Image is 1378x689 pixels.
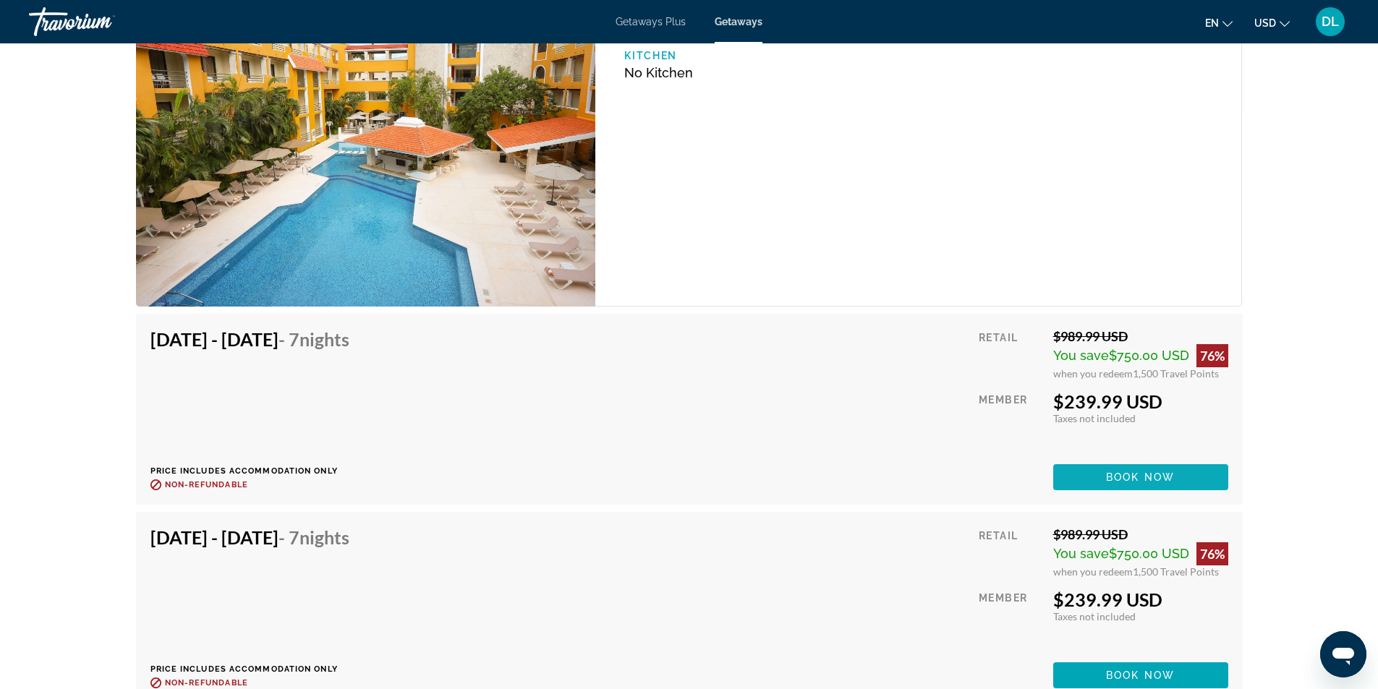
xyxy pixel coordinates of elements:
[165,480,248,489] span: Non-refundable
[165,678,248,688] span: Non-refundable
[1053,367,1133,380] span: when you redeem
[1106,669,1175,681] span: Book now
[299,328,349,350] span: Nights
[715,16,762,27] a: Getaways
[1053,565,1133,578] span: when you redeem
[1053,589,1228,610] div: $239.99 USD
[1053,390,1228,412] div: $239.99 USD
[1322,14,1339,29] span: DL
[1053,546,1109,561] span: You save
[278,328,349,350] span: - 7
[1106,471,1175,483] span: Book now
[1053,662,1228,688] button: Book now
[616,16,686,27] a: Getaways Plus
[1205,17,1219,29] span: en
[278,526,349,548] span: - 7
[150,526,349,548] h4: [DATE] - [DATE]
[1320,631,1366,677] iframe: Button to launch messaging window
[150,664,360,674] p: Price includes accommodation only
[1053,526,1228,542] div: $989.99 USD
[1133,367,1219,380] span: 1,500 Travel Points
[1053,464,1228,490] button: Book now
[979,526,1042,578] div: Retail
[299,526,349,548] span: Nights
[1311,7,1349,37] button: User Menu
[150,466,360,476] p: Price includes accommodation only
[1196,344,1228,367] div: 76%
[979,589,1042,651] div: Member
[1053,348,1109,363] span: You save
[979,390,1042,453] div: Member
[1053,610,1136,622] span: Taxes not included
[1254,12,1290,33] button: Change currency
[1205,12,1233,33] button: Change language
[1196,542,1228,565] div: 76%
[624,50,919,61] p: Kitchen
[1109,348,1189,363] span: $750.00 USD
[624,65,693,80] span: No Kitchen
[1254,17,1276,29] span: USD
[1109,546,1189,561] span: $750.00 USD
[29,3,174,40] a: Travorium
[1133,565,1219,578] span: 1,500 Travel Points
[979,328,1042,380] div: Retail
[1053,412,1136,424] span: Taxes not included
[1053,328,1228,344] div: $989.99 USD
[150,328,349,350] h4: [DATE] - [DATE]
